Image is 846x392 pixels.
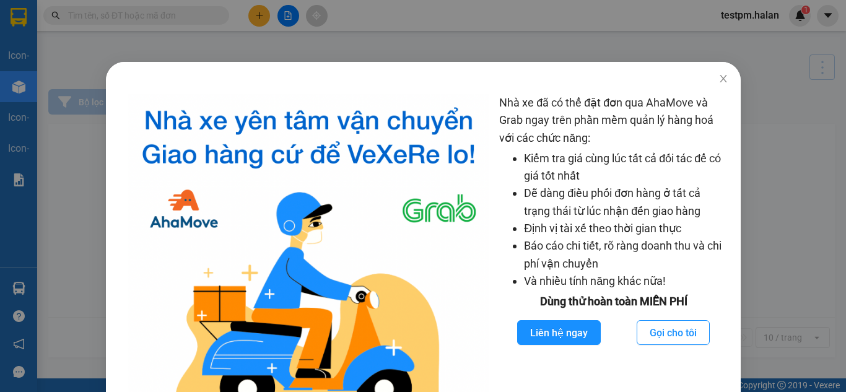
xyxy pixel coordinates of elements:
[524,220,728,237] li: Định vị tài xế theo thời gian thực
[524,237,728,272] li: Báo cáo chi tiết, rõ ràng doanh thu và chi phí vận chuyển
[524,150,728,185] li: Kiểm tra giá cùng lúc tất cả đối tác để có giá tốt nhất
[517,320,601,345] button: Liên hệ ngay
[499,293,728,310] div: Dùng thử hoàn toàn MIỄN PHÍ
[524,185,728,220] li: Dễ dàng điều phối đơn hàng ở tất cả trạng thái từ lúc nhận đến giao hàng
[524,272,728,290] li: Và nhiều tính năng khác nữa!
[530,325,588,341] span: Liên hệ ngay
[705,62,740,97] button: Close
[637,320,710,345] button: Gọi cho tôi
[718,74,728,84] span: close
[650,325,697,341] span: Gọi cho tôi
